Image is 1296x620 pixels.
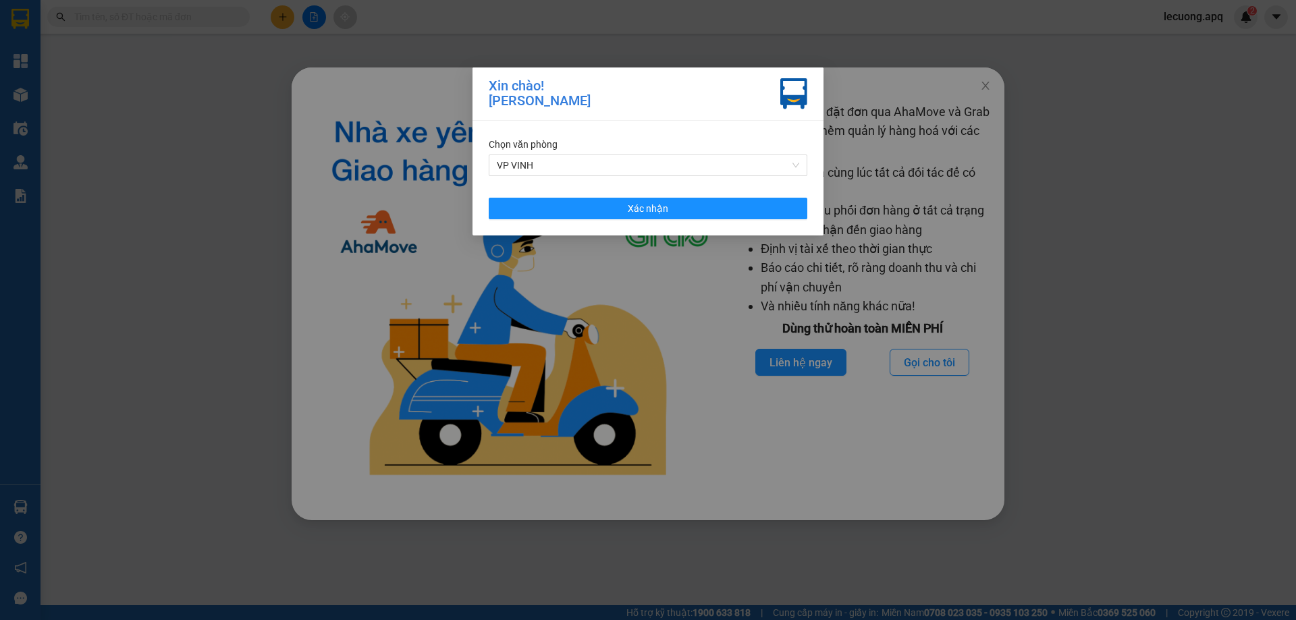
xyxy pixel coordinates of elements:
[780,78,807,109] img: vxr-icon
[628,201,668,216] span: Xác nhận
[497,155,799,175] span: VP VINH
[489,137,807,152] div: Chọn văn phòng
[489,198,807,219] button: Xác nhận
[489,78,591,109] div: Xin chào! [PERSON_NAME]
